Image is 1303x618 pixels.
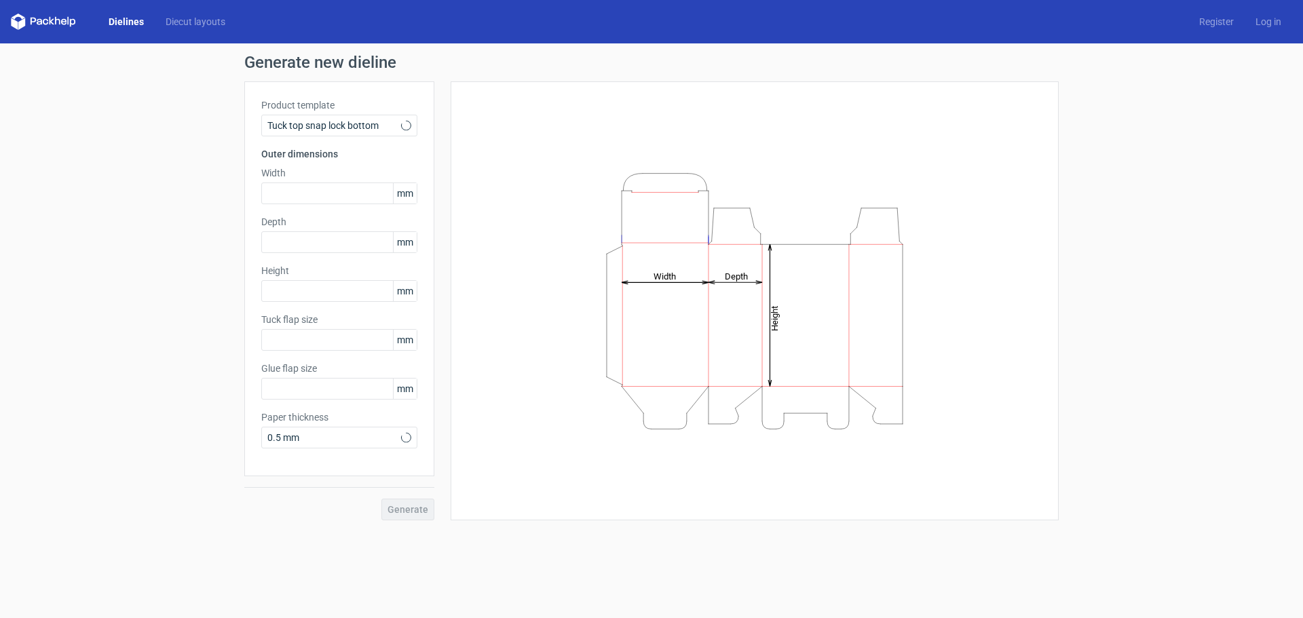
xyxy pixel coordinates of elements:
label: Tuck flap size [261,313,417,326]
a: Log in [1245,15,1292,28]
label: Paper thickness [261,410,417,424]
tspan: Width [654,271,676,281]
a: Dielines [98,15,155,28]
span: mm [393,183,417,204]
label: Product template [261,98,417,112]
span: mm [393,330,417,350]
span: mm [393,379,417,399]
label: Width [261,166,417,180]
h3: Outer dimensions [261,147,417,161]
span: 0.5 mm [267,431,401,444]
span: Tuck top snap lock bottom [267,119,401,132]
tspan: Depth [725,271,748,281]
label: Height [261,264,417,277]
h1: Generate new dieline [244,54,1059,71]
span: mm [393,232,417,252]
label: Depth [261,215,417,229]
tspan: Height [770,305,780,330]
span: mm [393,281,417,301]
label: Glue flap size [261,362,417,375]
a: Diecut layouts [155,15,236,28]
a: Register [1188,15,1245,28]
